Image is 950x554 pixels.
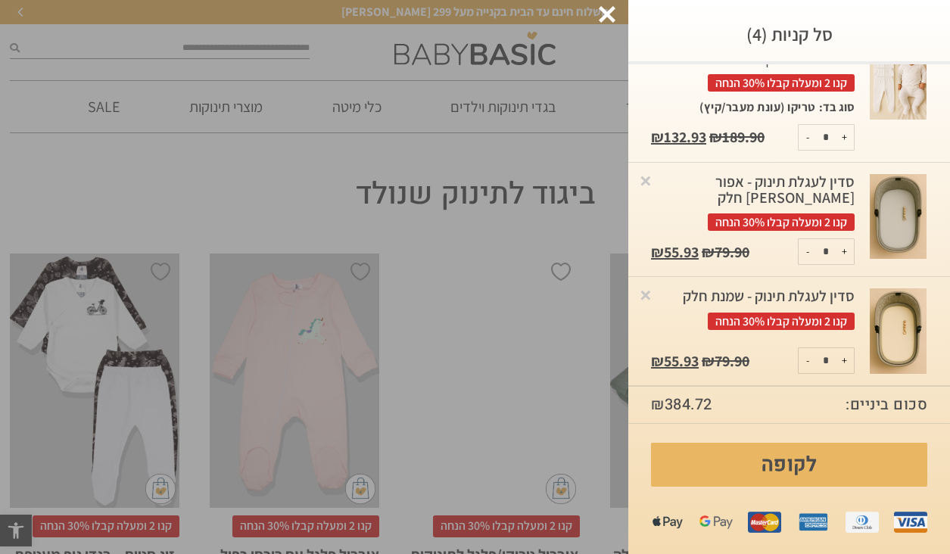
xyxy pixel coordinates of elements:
img: amex.png [796,506,830,539]
a: לקופה [651,443,927,487]
strong: סכום ביניים: [846,394,927,415]
span: קנו 2 ומעלה קבלו 30% הנחה [708,213,855,231]
span: Help [35,11,66,24]
bdi: 132.93 [651,127,706,147]
span: קנו 2 ומעלה קבלו 30% הנחה [708,313,855,330]
button: - [799,239,818,264]
a: Remove this item [638,173,653,188]
input: כמות המוצר [811,239,841,264]
a: סדין לעגלת תינוק - אפור [PERSON_NAME] חלקקנו 2 ומעלה קבלו 30% הנחה [651,174,855,239]
img: visa.png [894,506,927,539]
a: Remove this item [638,287,653,302]
button: + [835,125,854,150]
span: ₪ [702,351,715,371]
img: סט בגד גוף מעטפת ורגלית טריקו - אפור בהיר (0-3 חודשים) [870,288,927,374]
a: רגליות לתינוקות טריקו/פלנל | מארז 5 יחידות | 0 עד 3 חודשיםקנו 2 ומעלה קבלו 30% הנחה [651,34,855,99]
button: + [835,239,854,264]
span: קנו 2 ומעלה קבלו 30% הנחה [708,74,855,92]
bdi: 384.72 [651,394,712,415]
div: סדין לעגלת תינוק - שמנת חלק [651,288,855,330]
bdi: 55.93 [651,351,699,371]
img: gpay.png [699,506,733,539]
img: apple%20pay.png [651,506,684,539]
dt: סוג בד: [815,99,855,116]
bdi: 79.90 [702,351,749,371]
img: סט בגד גוף מעטפת ורגלית טריקו - אפור בהיר (0-3 חודשים) [870,34,927,120]
bdi: 79.90 [702,242,749,262]
a: סדין לעגלת תינוק - שמנת חלקקנו 2 ומעלה קבלו 30% הנחה [651,288,855,338]
img: סט בגד גוף מעטפת ורגלית טריקו - אפור בהיר (0-3 חודשים) [870,174,927,260]
span: ₪ [651,242,664,262]
bdi: 55.93 [651,242,699,262]
button: - [799,125,818,150]
span: ₪ [709,127,722,147]
h3: סל קניות (4) [651,23,927,46]
button: - [799,348,818,373]
span: ₪ [702,242,715,262]
img: mastercard.png [748,506,781,539]
button: + [835,348,854,373]
div: סדין לעגלת תינוק - אפור [PERSON_NAME] חלק [651,174,855,232]
span: ₪ [651,394,665,415]
p: טריקו (עונת מעבר/קיץ) [699,99,815,116]
span: ₪ [651,351,664,371]
span: ₪ [651,127,664,147]
img: diners.png [846,506,879,539]
input: כמות המוצר [811,348,841,373]
input: כמות המוצר [811,125,841,150]
bdi: 189.90 [709,127,765,147]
